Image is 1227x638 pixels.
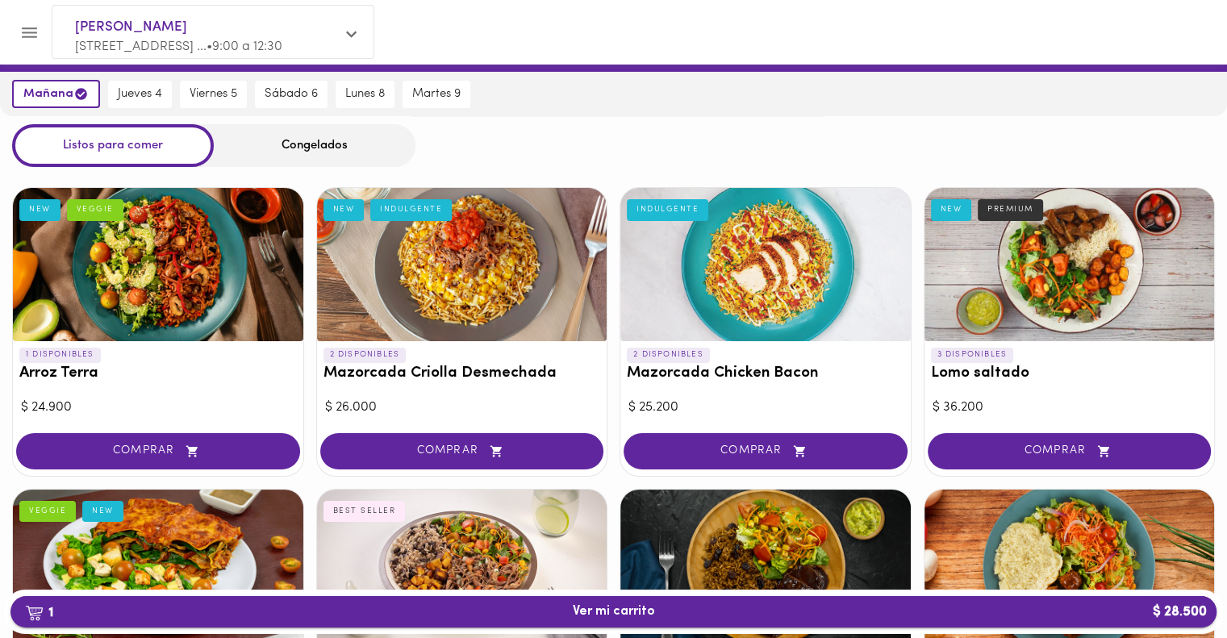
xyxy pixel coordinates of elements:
span: sábado 6 [265,87,318,102]
button: COMPRAR [16,433,300,469]
span: lunes 8 [345,87,385,102]
div: Listos para comer [12,124,214,167]
div: PREMIUM [978,199,1043,220]
div: VEGGIE [19,501,76,522]
div: INDULGENTE [370,199,452,220]
span: martes 9 [412,87,461,102]
div: NEW [19,199,61,220]
div: Congelados [214,124,415,167]
p: 2 DISPONIBLES [323,348,407,362]
iframe: Messagebird Livechat Widget [1133,544,1211,622]
span: COMPRAR [36,444,280,458]
div: VEGGIE [67,199,123,220]
button: Menu [10,13,49,52]
span: jueves 4 [118,87,162,102]
b: 1 [15,602,63,623]
span: Ver mi carrito [573,604,655,619]
div: NEW [323,199,365,220]
img: cart.png [25,605,44,621]
div: NEW [931,199,972,220]
p: 2 DISPONIBLES [627,348,710,362]
h3: Lomo saltado [931,365,1208,382]
button: COMPRAR [928,433,1212,469]
div: NEW [82,501,123,522]
button: COMPRAR [320,433,604,469]
div: Lomo saltado [924,188,1215,341]
button: mañana [12,80,100,108]
h3: Mazorcada Chicken Bacon [627,365,904,382]
button: sábado 6 [255,81,328,108]
h3: Arroz Terra [19,365,297,382]
span: [PERSON_NAME] [75,17,335,38]
div: BEST SELLER [323,501,406,522]
div: Mazorcada Criolla Desmechada [317,188,607,341]
button: viernes 5 [180,81,247,108]
button: lunes 8 [336,81,394,108]
div: $ 25.200 [628,398,903,417]
span: COMPRAR [340,444,584,458]
h3: Mazorcada Criolla Desmechada [323,365,601,382]
span: COMPRAR [644,444,887,458]
button: 1Ver mi carrito$ 28.500 [10,596,1217,628]
span: COMPRAR [948,444,1192,458]
div: $ 24.900 [21,398,295,417]
span: mañana [23,86,89,102]
div: Arroz Terra [13,188,303,341]
div: Mazorcada Chicken Bacon [620,188,911,341]
div: $ 26.000 [325,398,599,417]
span: viernes 5 [190,87,237,102]
p: 3 DISPONIBLES [931,348,1014,362]
span: [STREET_ADDRESS] ... • 9:00 a 12:30 [75,40,282,53]
div: $ 36.200 [933,398,1207,417]
div: INDULGENTE [627,199,708,220]
button: COMPRAR [624,433,908,469]
button: jueves 4 [108,81,172,108]
p: 1 DISPONIBLES [19,348,101,362]
button: martes 9 [403,81,470,108]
